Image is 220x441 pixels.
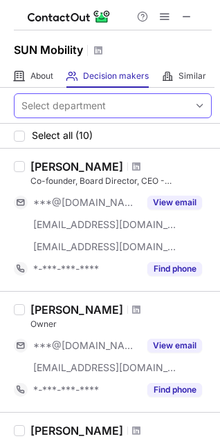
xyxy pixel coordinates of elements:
h1: SUN Mobility [14,41,83,58]
span: ***@[DOMAIN_NAME] [33,196,139,209]
div: Owner [30,318,212,330]
span: ***@[DOMAIN_NAME] [33,339,139,352]
img: ContactOut v5.3.10 [28,8,111,25]
span: Similar [178,71,206,82]
div: [PERSON_NAME] [30,303,123,317]
span: [EMAIL_ADDRESS][DOMAIN_NAME] [33,362,177,374]
button: Reveal Button [147,196,202,209]
button: Reveal Button [147,339,202,353]
span: Select all (10) [32,130,93,141]
button: Reveal Button [147,262,202,276]
span: About [30,71,53,82]
div: [PERSON_NAME] [30,160,123,173]
span: [EMAIL_ADDRESS][DOMAIN_NAME] [33,218,177,231]
span: Decision makers [83,71,149,82]
div: Select department [21,99,106,113]
button: Reveal Button [147,383,202,397]
div: Co-founder, Board Director, CEO - International [30,175,212,187]
div: [PERSON_NAME] [30,424,123,438]
span: [EMAIL_ADDRESS][DOMAIN_NAME] [33,241,177,253]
